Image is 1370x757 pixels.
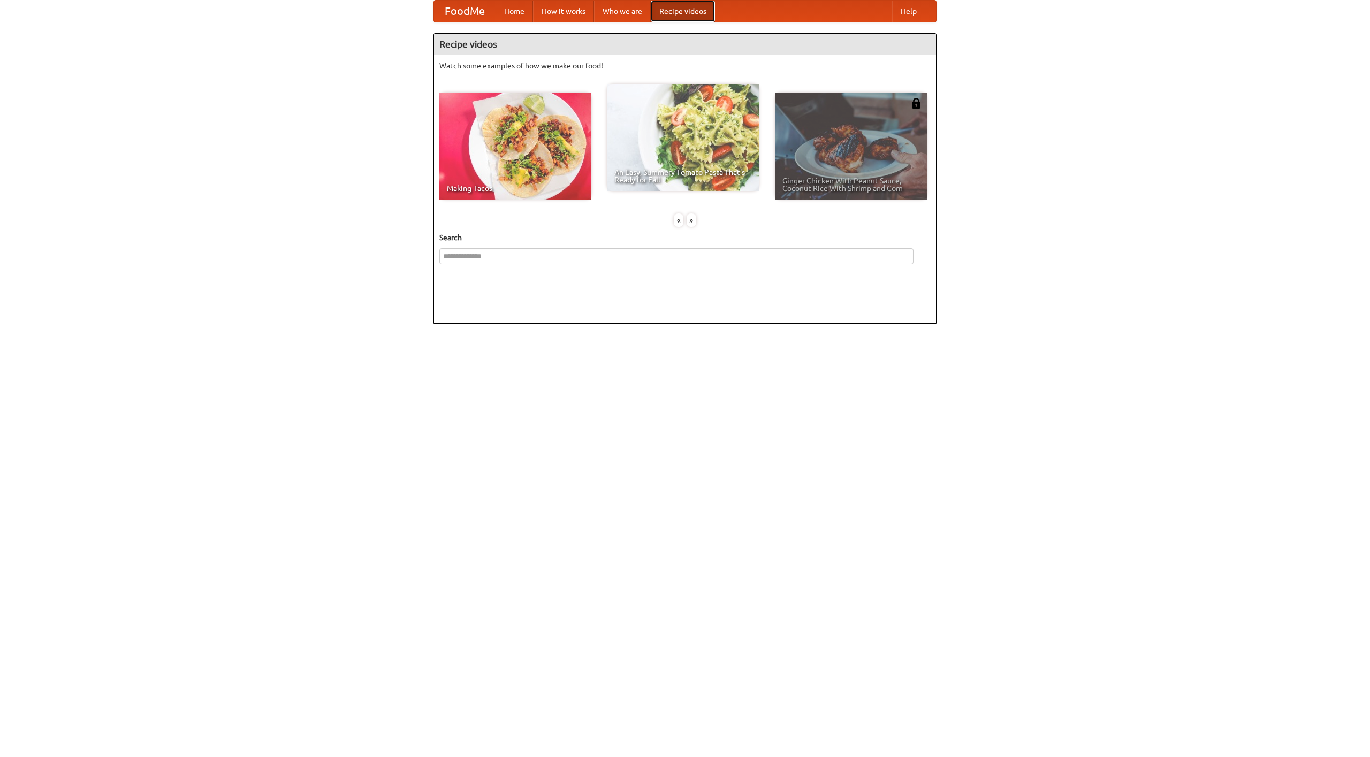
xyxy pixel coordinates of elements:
div: « [674,213,683,227]
span: An Easy, Summery Tomato Pasta That's Ready for Fall [614,169,751,183]
a: An Easy, Summery Tomato Pasta That's Ready for Fall [607,84,759,191]
a: Recipe videos [651,1,715,22]
div: » [687,213,696,227]
h5: Search [439,232,931,243]
span: Making Tacos [447,185,584,192]
a: Home [496,1,533,22]
a: Who we are [594,1,651,22]
a: FoodMe [434,1,496,22]
h4: Recipe videos [434,34,936,55]
a: Making Tacos [439,93,591,200]
a: How it works [533,1,594,22]
img: 483408.png [911,98,922,109]
p: Watch some examples of how we make our food! [439,60,931,71]
a: Help [892,1,925,22]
